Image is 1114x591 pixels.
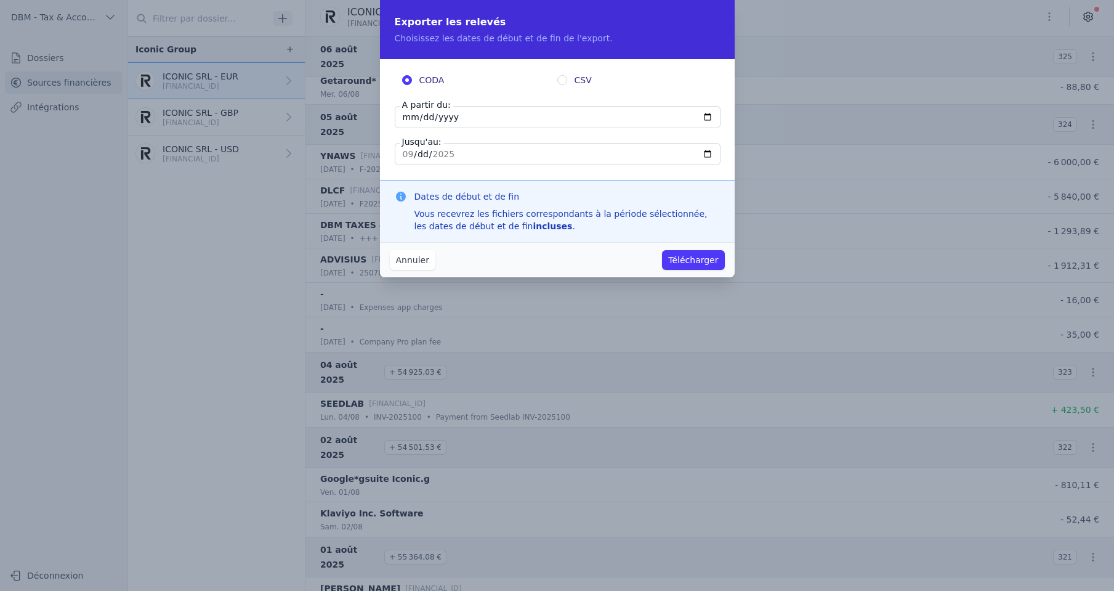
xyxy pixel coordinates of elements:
[557,74,712,86] label: CSV
[390,250,435,270] button: Annuler
[395,32,720,44] p: Choisissez les dates de début et de fin de l'export.
[419,74,445,86] span: CODA
[414,190,720,203] h3: Dates de début et de fin
[575,74,592,86] span: CSV
[533,221,572,231] strong: incluses
[395,15,720,30] h2: Exporter les relevés
[662,250,724,270] button: Télécharger
[400,99,453,111] label: A partir du:
[402,75,412,85] input: CODA
[400,136,444,148] label: Jusqu'au:
[557,75,567,85] input: CSV
[414,208,720,232] div: Vous recevrez les fichiers correspondants à la période sélectionnée, les dates de début et de fin .
[402,74,557,86] label: CODA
